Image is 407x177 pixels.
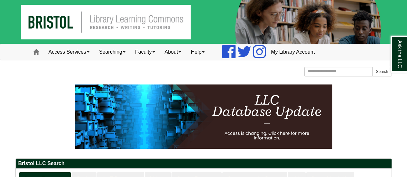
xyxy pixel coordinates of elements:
[16,159,392,169] h2: Bristol LLC Search
[75,84,332,149] img: HTML tutorial
[130,44,160,60] a: Faculty
[160,44,186,60] a: About
[94,44,130,60] a: Searching
[266,44,319,60] a: My Library Account
[372,67,392,76] button: Search
[186,44,209,60] a: Help
[44,44,94,60] a: Access Services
